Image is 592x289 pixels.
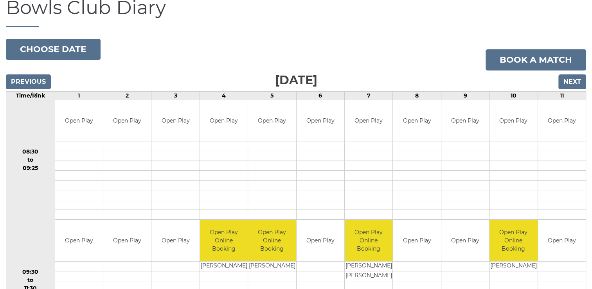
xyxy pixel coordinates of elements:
td: 08:30 to 09:25 [6,100,55,220]
td: Open Play [393,100,441,141]
td: Open Play [151,220,199,261]
td: 6 [296,91,344,100]
td: 10 [489,91,538,100]
td: Open Play [345,100,392,141]
td: Open Play [55,100,103,141]
td: Open Play [441,100,489,141]
td: 8 [393,91,441,100]
td: Open Play [151,100,199,141]
td: 3 [151,91,200,100]
td: [PERSON_NAME] [345,261,392,271]
a: Book a match [486,49,586,70]
td: 5 [248,91,296,100]
td: 11 [538,91,586,100]
td: Open Play [200,100,248,141]
td: Open Play [538,220,586,261]
td: Open Play [103,100,151,141]
td: Open Play [297,220,344,261]
td: 1 [55,91,103,100]
td: Open Play Online Booking [345,220,392,261]
td: Open Play Online Booking [489,220,537,261]
td: Time/Rink [6,91,55,100]
td: [PERSON_NAME] [489,261,537,271]
td: Open Play Online Booking [248,220,296,261]
td: 9 [441,91,489,100]
input: Previous [6,74,51,89]
td: [PERSON_NAME] [248,261,296,271]
td: [PERSON_NAME] [200,261,248,271]
input: Next [558,74,586,89]
td: 7 [344,91,392,100]
td: Open Play [538,100,586,141]
td: Open Play [103,220,151,261]
td: Open Play [55,220,103,261]
td: 4 [200,91,248,100]
td: Open Play [297,100,344,141]
td: Open Play [489,100,537,141]
td: [PERSON_NAME] [345,271,392,281]
button: Choose date [6,39,101,60]
td: 2 [103,91,151,100]
td: Open Play [441,220,489,261]
td: Open Play [248,100,296,141]
td: Open Play [393,220,441,261]
td: Open Play Online Booking [200,220,248,261]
